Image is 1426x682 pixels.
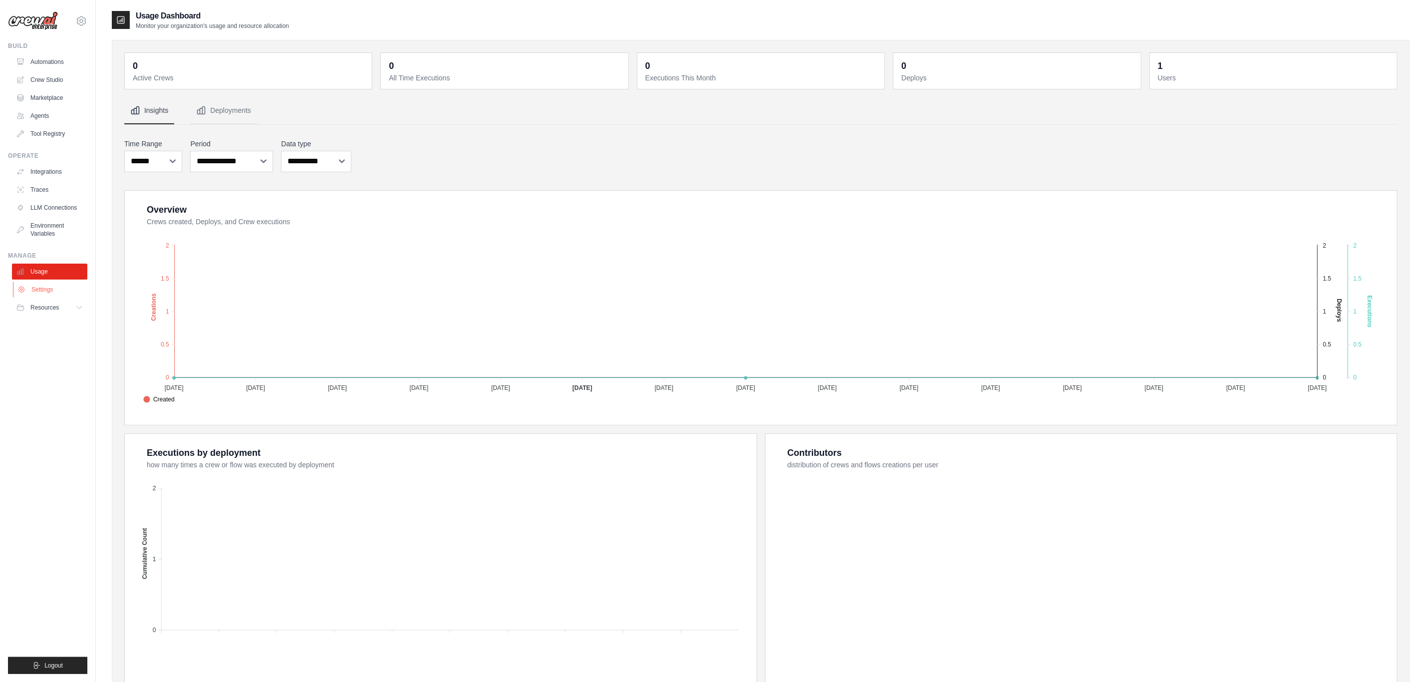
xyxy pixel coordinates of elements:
[901,73,1135,83] dt: Deploys
[190,97,257,124] button: Deployments
[1336,299,1343,322] text: Deploys
[645,73,878,83] dt: Executions This Month
[788,446,842,460] div: Contributors
[12,264,87,280] a: Usage
[1158,59,1163,73] div: 1
[153,556,156,563] tspan: 1
[818,384,837,391] tspan: [DATE]
[190,139,273,149] label: Period
[147,203,187,217] div: Overview
[1354,308,1357,315] tspan: 1
[153,485,156,492] tspan: 2
[147,217,1385,227] dt: Crews created, Deploys, and Crew executions
[8,252,87,260] div: Manage
[389,73,622,83] dt: All Time Executions
[147,446,261,460] div: Executions by deployment
[8,11,58,30] img: Logo
[166,374,169,381] tspan: 0
[166,242,169,249] tspan: 2
[8,42,87,50] div: Build
[1354,341,1362,348] tspan: 0.5
[153,627,156,634] tspan: 0
[1323,275,1332,282] tspan: 1.5
[161,275,169,282] tspan: 1.5
[8,657,87,674] button: Logout
[901,59,906,73] div: 0
[655,384,674,391] tspan: [DATE]
[788,460,1386,470] dt: distribution of crews and flows creations per user
[12,182,87,198] a: Traces
[136,22,289,30] p: Monitor your organization's usage and resource allocation
[1226,384,1245,391] tspan: [DATE]
[12,126,87,142] a: Tool Registry
[12,90,87,106] a: Marketplace
[1308,384,1327,391] tspan: [DATE]
[1323,242,1327,249] tspan: 2
[133,59,138,73] div: 0
[150,293,157,321] text: Creations
[1158,73,1391,83] dt: Users
[12,108,87,124] a: Agents
[124,97,1398,124] nav: Tabs
[281,139,351,149] label: Data type
[12,200,87,216] a: LLM Connections
[8,152,87,160] div: Operate
[572,384,592,391] tspan: [DATE]
[736,384,755,391] tspan: [DATE]
[30,304,59,312] span: Resources
[12,300,87,316] button: Resources
[136,10,289,22] h2: Usage Dashboard
[44,662,63,670] span: Logout
[1144,384,1163,391] tspan: [DATE]
[12,164,87,180] a: Integrations
[12,54,87,70] a: Automations
[1354,374,1357,381] tspan: 0
[900,384,919,391] tspan: [DATE]
[143,395,175,404] span: Created
[1354,242,1357,249] tspan: 2
[645,59,650,73] div: 0
[389,59,394,73] div: 0
[491,384,510,391] tspan: [DATE]
[12,218,87,242] a: Environment Variables
[246,384,265,391] tspan: [DATE]
[13,282,88,298] a: Settings
[124,139,182,149] label: Time Range
[1354,275,1362,282] tspan: 1.5
[124,97,174,124] button: Insights
[328,384,347,391] tspan: [DATE]
[981,384,1000,391] tspan: [DATE]
[1323,308,1327,315] tspan: 1
[166,308,169,315] tspan: 1
[165,384,184,391] tspan: [DATE]
[1063,384,1082,391] tspan: [DATE]
[410,384,429,391] tspan: [DATE]
[141,528,148,580] text: Cumulative Count
[1323,374,1327,381] tspan: 0
[161,341,169,348] tspan: 0.5
[12,72,87,88] a: Crew Studio
[1367,296,1374,328] text: Executions
[147,460,745,470] dt: how many times a crew or flow was executed by deployment
[133,73,366,83] dt: Active Crews
[1323,341,1332,348] tspan: 0.5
